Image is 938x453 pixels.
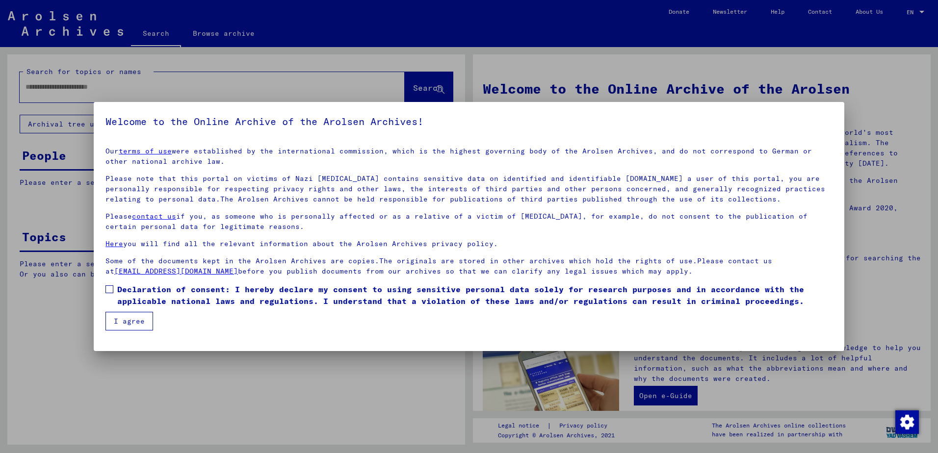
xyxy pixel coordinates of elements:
a: Here [105,239,123,248]
button: I agree [105,312,153,330]
h5: Welcome to the Online Archive of the Arolsen Archives! [105,114,833,129]
div: Change consent [895,410,918,433]
a: [EMAIL_ADDRESS][DOMAIN_NAME] [114,267,238,276]
p: Our were established by the international commission, which is the highest governing body of the ... [105,146,833,167]
span: Declaration of consent: I hereby declare my consent to using sensitive personal data solely for r... [117,283,833,307]
p: Please if you, as someone who is personally affected or as a relative of a victim of [MEDICAL_DAT... [105,211,833,232]
p: you will find all the relevant information about the Arolsen Archives privacy policy. [105,239,833,249]
p: Please note that this portal on victims of Nazi [MEDICAL_DATA] contains sensitive data on identif... [105,174,833,204]
p: Some of the documents kept in the Arolsen Archives are copies.The originals are stored in other a... [105,256,833,277]
img: Change consent [895,410,919,434]
a: contact us [132,212,176,221]
a: terms of use [119,147,172,155]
